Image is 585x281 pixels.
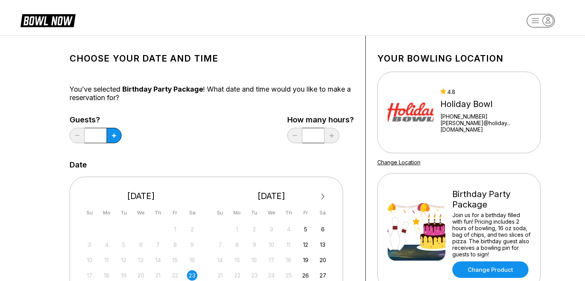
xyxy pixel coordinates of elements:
div: Not available Wednesday, September 10th, 2025 [266,239,277,250]
div: Not available Tuesday, September 2nd, 2025 [249,224,260,234]
div: Not available Monday, September 22nd, 2025 [232,270,242,281]
div: Choose Saturday, September 20th, 2025 [318,255,328,265]
div: Not available Sunday, September 21st, 2025 [215,270,225,281]
div: Not available Thursday, September 4th, 2025 [283,224,294,234]
div: Choose Friday, September 19th, 2025 [300,255,311,265]
div: Mo [232,207,242,218]
div: Not available Wednesday, September 3rd, 2025 [266,224,277,234]
div: Not available Friday, August 15th, 2025 [170,255,180,265]
div: Not available Wednesday, August 20th, 2025 [136,270,146,281]
div: Not available Thursday, August 7th, 2025 [153,239,163,250]
div: Not available Friday, August 22nd, 2025 [170,270,180,281]
div: We [266,207,277,218]
div: Choose Saturday, September 6th, 2025 [318,224,328,234]
div: Th [153,207,163,218]
div: Not available Sunday, August 10th, 2025 [84,255,95,265]
div: Not available Tuesday, August 12th, 2025 [118,255,129,265]
div: Not available Saturday, August 2nd, 2025 [187,224,197,234]
div: Sa [187,207,197,218]
a: [PERSON_NAME]@holiday...[DOMAIN_NAME] [440,120,530,133]
div: Not available Monday, August 4th, 2025 [102,239,112,250]
div: Not available Wednesday, September 24th, 2025 [266,270,277,281]
div: Choose Saturday, September 27th, 2025 [318,270,328,281]
div: You’ve selected ! What date and time would you like to make a reservation for? [70,85,354,102]
div: Not available Sunday, September 7th, 2025 [215,239,225,250]
div: Not available Friday, August 1st, 2025 [170,224,180,234]
div: Not available Tuesday, August 5th, 2025 [118,239,129,250]
a: Change Product [452,261,528,278]
div: Choose Friday, September 26th, 2025 [300,270,311,281]
div: Su [84,207,95,218]
div: Not available Friday, August 8th, 2025 [170,239,180,250]
div: Not available Wednesday, August 6th, 2025 [136,239,146,250]
div: Su [215,207,225,218]
div: Not available Sunday, September 14th, 2025 [215,255,225,265]
div: Not available Monday, August 18th, 2025 [102,270,112,281]
span: Birthday Party Package [122,85,203,93]
div: [DATE] [212,191,331,201]
div: Tu [249,207,260,218]
div: [DATE] [82,191,201,201]
img: Birthday Party Package [388,203,445,261]
div: Not available Thursday, August 14th, 2025 [153,255,163,265]
div: Not available Saturday, August 9th, 2025 [187,239,197,250]
label: Guests? [70,115,122,124]
div: Not available Thursday, September 18th, 2025 [283,255,294,265]
div: Not available Sunday, August 17th, 2025 [84,270,95,281]
div: Tu [118,207,129,218]
div: Not available Saturday, August 16th, 2025 [187,255,197,265]
div: Not available Sunday, August 3rd, 2025 [84,239,95,250]
div: Th [283,207,294,218]
label: Date [70,161,87,169]
div: Not available Tuesday, September 16th, 2025 [249,255,260,265]
div: We [136,207,146,218]
div: Join us for a birthday filled with fun! Pricing includes 2 hours of bowling, 16 oz soda, bag of c... [452,212,530,258]
div: Not available Thursday, September 11th, 2025 [283,239,294,250]
h1: Your bowling location [377,53,541,64]
label: How many hours? [287,115,354,124]
div: Choose Friday, September 5th, 2025 [300,224,311,234]
div: [PHONE_NUMBER] [440,113,530,120]
div: Not available Monday, September 8th, 2025 [232,239,242,250]
div: Not available Tuesday, September 9th, 2025 [249,239,260,250]
h1: Choose your Date and time [70,53,354,64]
div: Choose Saturday, August 23rd, 2025 [187,270,197,281]
div: Not available Tuesday, September 23rd, 2025 [249,270,260,281]
img: Holiday Bowl [388,84,434,141]
div: Choose Friday, September 12th, 2025 [300,239,311,250]
div: Not available Monday, August 11th, 2025 [102,255,112,265]
div: Choose Saturday, September 13th, 2025 [318,239,328,250]
div: Holiday Bowl [440,99,530,109]
div: Not available Wednesday, September 17th, 2025 [266,255,277,265]
div: Not available Thursday, September 25th, 2025 [283,270,294,281]
div: Fr [300,207,311,218]
div: 4.8 [440,89,530,95]
div: Not available Monday, September 15th, 2025 [232,255,242,265]
div: Fr [170,207,180,218]
div: Not available Thursday, August 21st, 2025 [153,270,163,281]
div: Not available Tuesday, August 19th, 2025 [118,270,129,281]
div: Not available Wednesday, August 13th, 2025 [136,255,146,265]
button: Next Month [317,191,329,203]
a: Change Location [377,159,420,166]
div: Not available Monday, September 1st, 2025 [232,224,242,234]
div: Sa [318,207,328,218]
div: Mo [102,207,112,218]
div: Birthday Party Package [452,189,530,210]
